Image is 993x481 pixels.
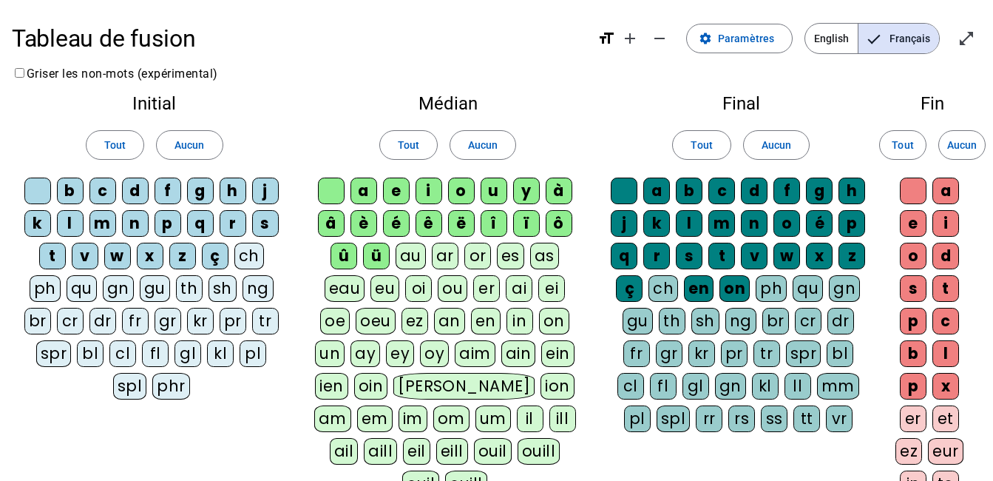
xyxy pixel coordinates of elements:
[616,275,643,302] div: ç
[122,210,149,237] div: n
[399,406,427,432] div: im
[611,95,872,112] h2: Final
[795,308,821,334] div: cr
[928,438,963,465] div: eur
[187,308,214,334] div: kr
[656,340,682,367] div: gr
[879,130,926,160] button: Tout
[89,210,116,237] div: m
[220,210,246,237] div: r
[947,136,977,154] span: Aucun
[718,30,774,47] span: Paramètres
[89,178,116,204] div: c
[650,373,677,400] div: fl
[805,24,858,53] span: English
[386,340,414,367] div: ey
[497,243,524,269] div: es
[420,340,449,367] div: oy
[24,210,51,237] div: k
[350,178,377,204] div: a
[827,308,854,334] div: dr
[549,406,576,432] div: ill
[784,373,811,400] div: ll
[364,438,397,465] div: aill
[450,130,516,160] button: Aucun
[36,340,72,367] div: spr
[314,406,351,432] div: am
[688,340,715,367] div: kr
[350,210,377,237] div: è
[396,243,426,269] div: au
[252,210,279,237] div: s
[481,210,507,237] div: î
[773,210,800,237] div: o
[473,275,500,302] div: er
[753,340,780,367] div: tr
[464,243,491,269] div: or
[318,210,345,237] div: â
[506,275,532,302] div: ai
[350,340,380,367] div: ay
[838,243,865,269] div: z
[315,373,348,400] div: ien
[501,340,536,367] div: ain
[719,275,750,302] div: on
[696,406,722,432] div: rr
[405,275,432,302] div: oi
[546,178,572,204] div: à
[691,308,719,334] div: sh
[793,406,820,432] div: tt
[506,308,533,334] div: in
[806,243,833,269] div: x
[416,178,442,204] div: i
[684,275,714,302] div: en
[691,136,712,154] span: Tout
[104,243,131,269] div: w
[174,136,204,154] span: Aucun
[686,24,793,53] button: Paramètres
[932,243,959,269] div: d
[370,275,399,302] div: eu
[741,210,767,237] div: n
[708,210,735,237] div: m
[952,24,981,53] button: Entrer en plein écran
[86,130,144,160] button: Tout
[455,340,495,367] div: aim
[657,406,691,432] div: spl
[804,23,940,54] mat-button-toggle-group: Language selection
[176,275,203,302] div: th
[383,178,410,204] div: e
[207,340,234,367] div: kl
[12,15,586,62] h1: Tableau de fusion
[320,308,350,334] div: oe
[72,243,98,269] div: v
[202,243,228,269] div: ç
[624,406,651,432] div: pl
[398,136,419,154] span: Tout
[220,308,246,334] div: pr
[648,275,678,302] div: ch
[900,373,926,400] div: p
[12,67,218,81] label: Griser les non-mots (expérimental)
[645,24,674,53] button: Diminuer la taille de la police
[699,32,712,45] mat-icon: settings
[403,438,430,465] div: eil
[838,178,865,204] div: h
[932,373,959,400] div: x
[895,438,922,465] div: ez
[416,210,442,237] div: ê
[434,308,465,334] div: an
[743,130,810,160] button: Aucun
[829,275,860,302] div: gn
[243,275,274,302] div: ng
[356,308,396,334] div: oeu
[155,308,181,334] div: gr
[513,210,540,237] div: ï
[676,243,702,269] div: s
[174,340,201,367] div: gl
[363,243,390,269] div: ü
[325,275,365,302] div: eau
[77,340,104,367] div: bl
[354,373,388,400] div: oin
[67,275,97,302] div: qu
